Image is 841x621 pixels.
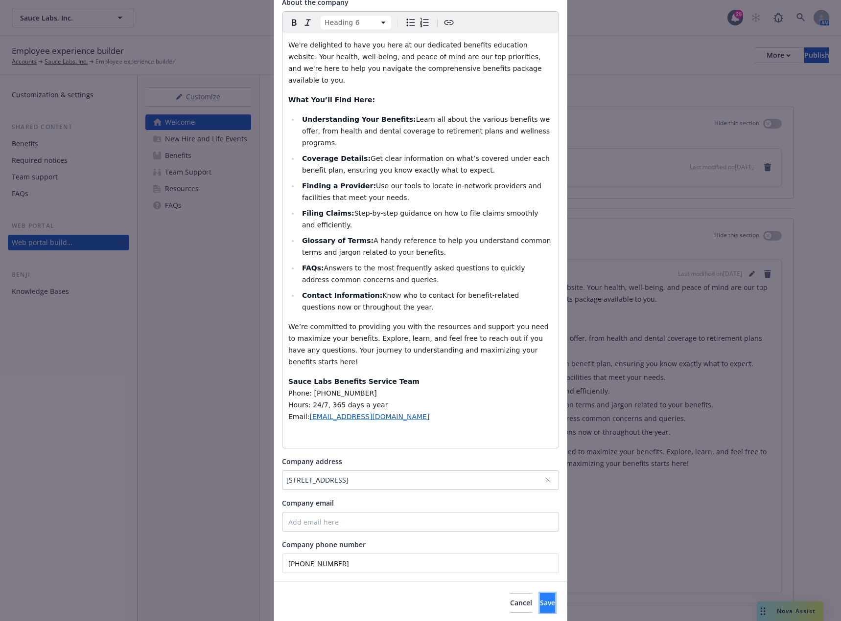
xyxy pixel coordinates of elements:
button: Bulleted list [404,16,418,29]
span: Email: [288,413,310,421]
strong: Coverage Details: [302,155,371,162]
span: Save [540,598,555,607]
span: Company phone number [282,540,366,549]
strong: What You’ll Find Here: [288,96,375,104]
button: [STREET_ADDRESS] [282,470,559,490]
button: Bold [287,16,301,29]
div: [STREET_ADDRESS] [286,475,545,485]
span: Company email [282,498,334,508]
span: We're delighted to have you here at our dedicated benefits education website. Your health, well-b... [288,41,544,84]
button: Create link [442,16,456,29]
strong: FAQs: [302,264,324,272]
span: Use our tools to locate in-network providers and facilities that meet your needs. [302,182,543,201]
a: [EMAIL_ADDRESS][DOMAIN_NAME] [310,413,430,421]
button: Numbered list [418,16,431,29]
strong: Glossary of Terms: [302,237,374,244]
span: Phone: [PHONE_NUMBER] [288,389,377,397]
button: Italic [301,16,315,29]
span: Company address [282,457,342,466]
span: Learn all about the various benefits we offer, from health and dental coverage to retirement plan... [302,115,552,147]
span: Hours: 24/7, 365 days a year [288,401,388,409]
span: Step-by-step guidance on how to file claims smoothly and efficiently. [302,209,540,229]
button: Save [540,593,555,613]
div: toggle group [404,16,431,29]
strong: Finding a Provider: [302,182,376,190]
strong: Sauce Labs Benefits Service Team [288,377,420,385]
span: Know who to contact for benefit-related questions now or throughout the year. [302,291,521,311]
input: Add email here [282,512,559,532]
strong: Filing Claims: [302,209,354,217]
span: We’re committed to providing you with the resources and support you need to maximize your benefit... [288,323,551,366]
span: Answers to the most frequently asked questions to quickly address common concerns and queries. [302,264,527,284]
strong: Understanding Your Benefits: [302,115,416,123]
input: Add phone number here [282,554,559,573]
div: editable markdown [282,33,559,448]
span: Get clear information on what’s covered under each benefit plan, ensuring you know exactly what t... [302,155,552,174]
strong: Contact Information: [302,291,382,299]
span: A handy reference to help you understand common terms and jargon related to your benefits. [302,237,553,256]
span: Cancel [510,598,532,607]
button: Block type [321,16,391,29]
button: Cancel [510,593,532,613]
